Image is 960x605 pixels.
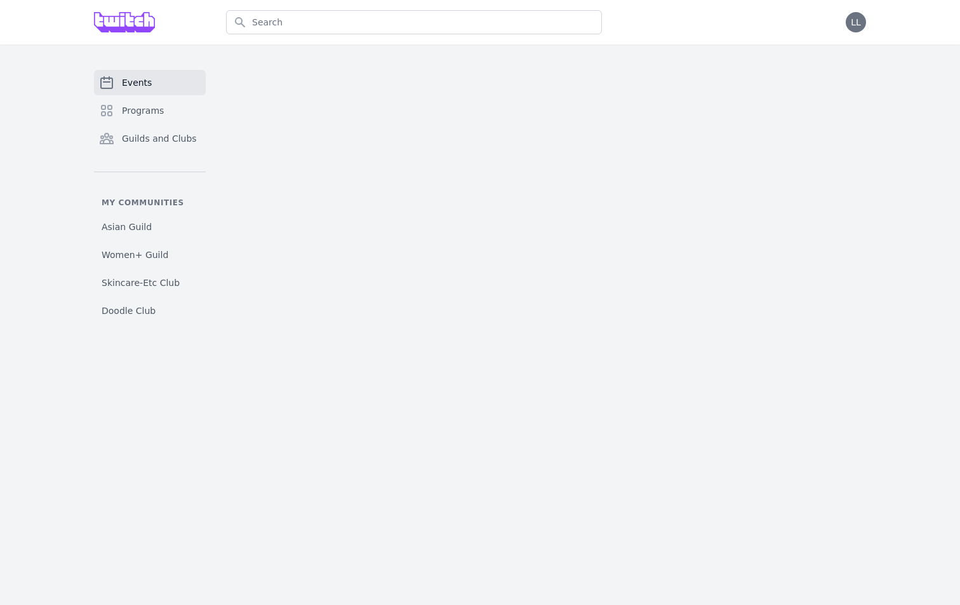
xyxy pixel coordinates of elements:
[846,12,866,32] button: LL
[94,215,206,238] a: Asian Guild
[102,276,180,289] span: Skincare-Etc Club
[122,76,152,89] span: Events
[226,10,602,34] input: Search
[94,243,206,266] a: Women+ Guild
[94,126,206,151] a: Guilds and Clubs
[94,70,206,322] nav: Sidebar
[94,98,206,123] a: Programs
[94,271,206,294] a: Skincare-Etc Club
[102,248,168,261] span: Women+ Guild
[94,299,206,322] a: Doodle Club
[94,12,155,32] img: Grove
[94,198,206,208] p: My communities
[102,221,152,233] span: Asian Guild
[122,132,197,145] span: Guilds and Clubs
[122,104,164,117] span: Programs
[102,304,156,317] span: Doodle Club
[851,18,861,27] span: LL
[94,70,206,95] a: Events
